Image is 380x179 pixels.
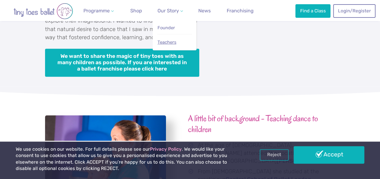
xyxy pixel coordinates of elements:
a: Reject [260,149,289,161]
a: Our Story [155,5,185,17]
p: We use cookies on our website. For full details please see our . We would like your consent to us... [16,146,242,172]
a: Programme [81,5,116,17]
a: We want to share the magic of tiny toes with as many children as possible. If you are interested ... [45,49,199,77]
a: Founder [157,22,192,33]
a: Accept [294,146,364,164]
a: Privacy Policy [150,146,182,152]
a: News [196,5,213,17]
a: Teachers [157,37,192,48]
img: tiny toes ballet [7,3,80,19]
span: Our Story [158,8,179,14]
span: Franchising [227,8,254,14]
a: Find a Class [295,4,330,17]
a: Login/Register [333,4,375,17]
span: Founder [158,25,175,30]
span: Shop [130,8,142,14]
span: Programme [83,8,110,14]
span: News [198,8,211,14]
a: Franchising [224,5,256,17]
h3: A little bit of background - Teaching dance to children [188,113,335,135]
a: Shop [128,5,145,17]
span: Teachers [158,39,176,45]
